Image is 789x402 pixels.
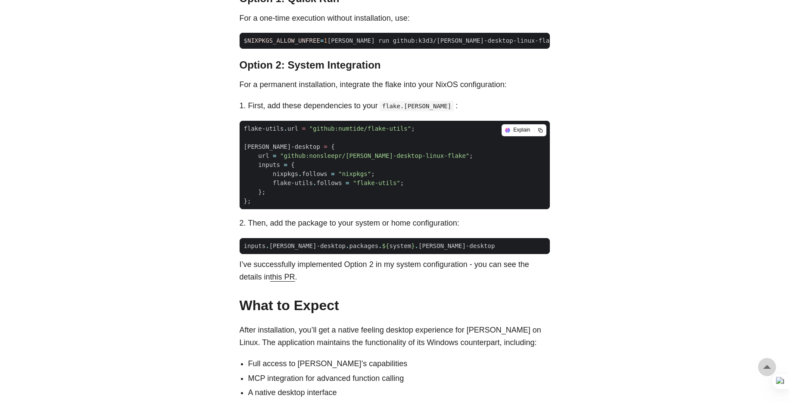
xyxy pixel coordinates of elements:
span: flake-utils [273,179,313,186]
code: flake.[PERSON_NAME] [380,101,454,111]
span: system [389,242,411,249]
span: [PERSON_NAME]-desktop [244,143,320,150]
span: nixpkgs [273,170,298,177]
span: 1 [324,37,327,44]
span: } [411,242,415,249]
span: inputs [244,242,266,249]
span: [PERSON_NAME]-desktop [269,242,346,249]
span: = [320,37,324,44]
span: = [324,143,327,150]
span: "flake-utils" [353,179,400,186]
span: "github:nonsleepr/[PERSON_NAME]-desktop-linux-flake" [280,152,469,159]
li: MCP integration for advanced function calling [248,372,550,385]
p: For a one-time execution without installation, use: [240,12,550,25]
span: "nixpkgs" [338,170,371,177]
span: . [298,170,302,177]
span: = [346,179,349,186]
span: url [258,152,269,159]
span: . [415,242,418,249]
h3: Option 2: System Integration [240,59,550,72]
span: url [287,125,298,132]
li: Then, add the package to your system or home configuration: [248,217,550,229]
span: = [273,152,276,159]
h2: What to Expect [240,297,550,314]
span: . [378,242,382,249]
a: this PR [270,273,295,281]
p: For a permanent installation, integrate the flake into your NixOS configuration: [240,79,550,91]
li: Full access to [PERSON_NAME]’s capabilities [248,358,550,370]
p: I’ve successfully implemented Option 2 in my system configuration - you can see the details in . [240,258,550,283]
span: packages [349,242,379,249]
span: = [331,170,334,177]
li: A native desktop interface [248,386,550,399]
span: ; [371,170,374,177]
span: { [291,161,294,168]
span: NIXPKGS_ALLOW_UNFREE [247,37,320,44]
span: ${ [382,242,390,249]
a: go to top [758,358,776,376]
span: flake-utils [244,125,284,132]
span: ; [411,125,415,132]
span: ; [400,179,404,186]
span: . [313,179,316,186]
span: }; [244,198,251,204]
p: After installation, you’ll get a native feeling desktop experience for [PERSON_NAME] on Linux. Th... [240,324,550,349]
span: $ [PERSON_NAME] run github:k3d3/[PERSON_NAME]-desktop-linux-flake --impure [240,36,594,45]
span: = [302,125,306,132]
span: [PERSON_NAME]-desktop [418,242,495,249]
span: }; [258,188,265,195]
span: = [284,161,287,168]
span: . [284,125,287,132]
span: { [331,143,334,150]
span: follows [316,179,342,186]
li: First, add these dependencies to your : [248,100,550,112]
span: ; [469,152,473,159]
span: inputs [258,161,280,168]
span: follows [302,170,327,177]
span: . [346,242,349,249]
span: . [265,242,269,249]
span: "github:numtide/flake-utils" [309,125,412,132]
